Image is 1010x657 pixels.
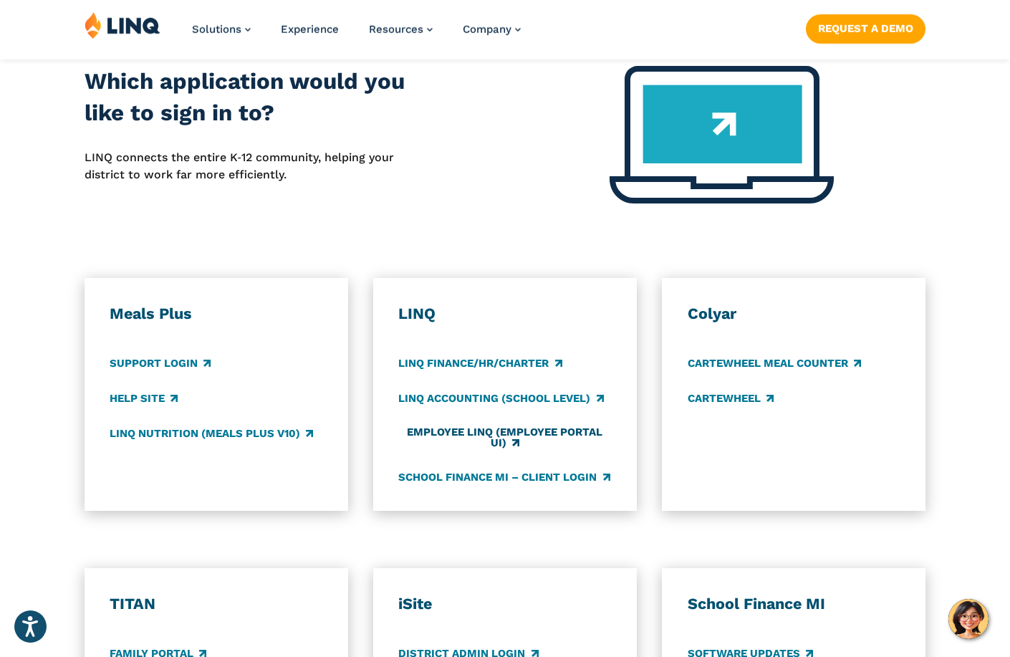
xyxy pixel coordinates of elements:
nav: Primary Navigation [192,11,521,59]
h3: Colyar [688,304,900,324]
span: Solutions [192,23,241,36]
a: LINQ Finance/HR/Charter [398,355,562,371]
h3: LINQ [398,304,611,324]
a: Help Site [110,391,178,407]
p: LINQ connects the entire K‑12 community, helping your district to work far more efficiently. [85,149,420,184]
a: Support Login [110,355,211,371]
nav: Button Navigation [806,11,925,43]
a: Request a Demo [806,14,925,43]
span: Resources [369,23,423,36]
h3: School Finance MI [688,594,900,614]
a: LINQ Nutrition (Meals Plus v10) [110,426,313,442]
a: Solutions [192,23,251,36]
a: School Finance MI – Client Login [398,469,610,485]
a: LINQ Accounting (school level) [398,391,603,407]
h3: TITAN [110,594,322,614]
a: Experience [281,23,339,36]
a: Employee LINQ (Employee Portal UI) [398,426,611,449]
img: LINQ | K‑12 Software [85,11,160,39]
h2: Which application would you like to sign in to? [85,66,420,130]
a: CARTEWHEEL [688,391,774,407]
a: Resources [369,23,433,36]
h3: Meals Plus [110,304,322,324]
a: Company [463,23,521,36]
span: Company [463,23,511,36]
button: Hello, have a question? Let’s chat. [948,599,989,639]
a: CARTEWHEEL Meal Counter [688,355,861,371]
h3: iSite [398,594,611,614]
